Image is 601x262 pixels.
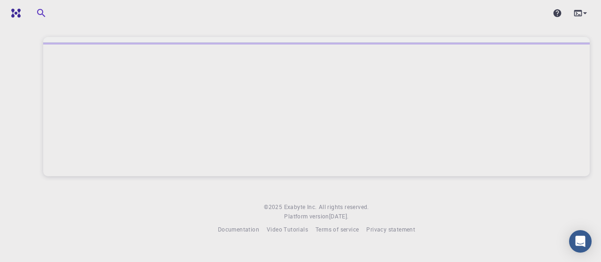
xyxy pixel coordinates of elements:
a: Video Tutorials [267,225,308,234]
span: [DATE] . [329,212,349,220]
span: © 2025 [264,202,284,212]
span: All rights reserved. [319,202,369,212]
span: Video Tutorials [267,225,308,233]
a: Documentation [218,225,259,234]
span: Documentation [218,225,259,233]
img: logo [8,8,21,18]
span: Privacy statement [366,225,415,233]
span: Exabyte Inc. [284,203,317,210]
span: Platform version [284,212,329,221]
a: Exabyte Inc. [284,202,317,212]
a: [DATE]. [329,212,349,221]
div: Open Intercom Messenger [569,230,592,253]
a: Privacy statement [366,225,415,234]
a: Terms of service [316,225,359,234]
span: Terms of service [316,225,359,233]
